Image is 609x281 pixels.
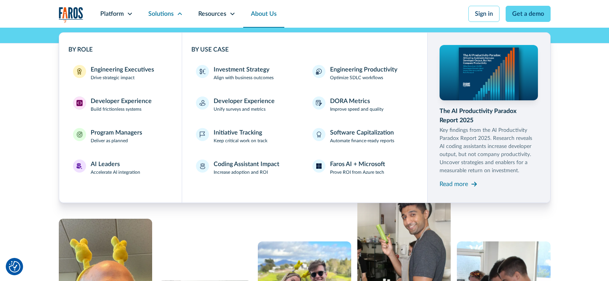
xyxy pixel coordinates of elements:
[59,7,83,23] a: home
[330,65,397,74] div: Engineering Productivity
[330,160,385,169] div: Faros AI + Microsoft
[214,137,267,144] p: Keep critical work on track
[68,45,173,54] div: BY ROLE
[506,6,551,22] a: Get a demo
[308,92,418,117] a: DORA MetricsImprove speed and quality
[191,155,302,180] a: Coding Assistant ImpactIncrease adoption and ROI
[100,9,124,18] div: Platform
[191,123,302,149] a: Initiative TrackingKeep critical work on track
[214,106,266,113] p: Unify surveys and metrics
[148,9,174,18] div: Solutions
[330,169,384,176] p: Prove ROI from Azure tech
[91,74,134,81] p: Drive strategic impact
[91,106,141,113] p: Build frictionless systems
[308,155,418,180] a: Faros AI + MicrosoftProve ROI from Azure tech
[214,128,262,137] div: Initiative Tracking
[9,261,20,273] img: Revisit consent button
[440,126,538,175] p: Key findings from the AI Productivity Paradox Report 2025. Research reveals AI coding assistants ...
[191,60,302,86] a: Investment StrategyAlign with business outcomes
[214,74,274,81] p: Align with business outcomes
[440,180,468,189] div: Read more
[68,123,173,149] a: Program ManagersProgram ManagersDeliver as planned
[214,169,268,176] p: Increase adoption and ROI
[330,128,394,137] div: Software Capitalization
[198,9,226,18] div: Resources
[91,65,154,74] div: Engineering Executives
[76,131,83,138] img: Program Managers
[91,137,128,144] p: Deliver as planned
[91,128,142,137] div: Program Managers
[91,96,152,106] div: Developer Experience
[76,163,83,169] img: AI Leaders
[68,155,173,180] a: AI LeadersAI LeadersAccelerate AI integration
[330,137,394,144] p: Automate finance-ready reports
[440,106,538,125] div: The AI Productivity Paradox Report 2025
[76,100,83,106] img: Developer Experience
[91,169,140,176] p: Accelerate AI integration
[59,7,83,23] img: Logo of the analytics and reporting company Faros.
[330,96,370,106] div: DORA Metrics
[214,160,279,169] div: Coding Assistant Impact
[68,60,173,86] a: Engineering ExecutivesEngineering ExecutivesDrive strategic impact
[440,45,538,190] a: The AI Productivity Paradox Report 2025Key findings from the AI Productivity Paradox Report 2025....
[468,6,499,22] a: Sign in
[68,92,173,117] a: Developer ExperienceDeveloper ExperienceBuild frictionless systems
[308,60,418,86] a: Engineering ProductivityOptimize SDLC workflows
[59,28,551,203] nav: Solutions
[191,92,302,117] a: Developer ExperienceUnify surveys and metrics
[214,65,269,74] div: Investment Strategy
[330,74,383,81] p: Optimize SDLC workflows
[191,45,418,54] div: BY USE CASE
[308,123,418,149] a: Software CapitalizationAutomate finance-ready reports
[91,160,120,169] div: AI Leaders
[76,68,83,75] img: Engineering Executives
[330,106,383,113] p: Improve speed and quality
[9,261,20,273] button: Cookie Settings
[214,96,275,106] div: Developer Experience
